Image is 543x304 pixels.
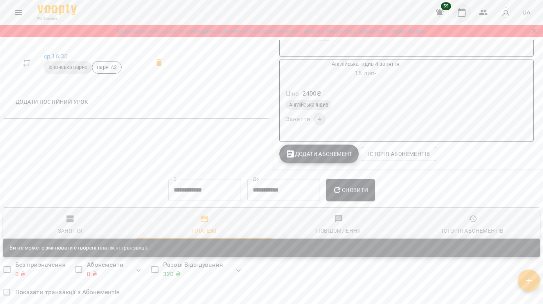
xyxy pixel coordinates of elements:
span: 15 лип - [355,69,376,77]
span: Абонементи [87,260,123,279]
span: Без призначення [15,260,66,279]
button: Додати постійний урок [13,95,91,109]
span: 59 [441,2,451,10]
span: Разові Відвідування [163,260,223,279]
button: Menu [9,3,28,22]
p: 0 ₴ [87,270,123,279]
span: Показати транзакції з Абонементів [15,288,120,297]
h6: Ціна [286,88,299,99]
a: ср,16:30 [44,52,68,60]
div: Платежі [192,226,217,235]
span: парні А2 [92,64,121,71]
button: Історія абонементів [362,147,436,161]
span: 4 [313,116,325,123]
div: Ви не можете змінювати створені платіжні транзакції. [9,241,149,255]
p: 320 ₴ [163,270,223,279]
button: Оновити [326,179,374,201]
button: UA [519,5,534,20]
p: 0 ₴ [15,270,66,279]
span: Видалити клієнта з групи парні А2 для курсу Анна та Лілія? [150,53,169,72]
button: Закрити сповіщення [529,25,540,36]
h6: Заняття [286,114,310,125]
span: Іспанська парне [44,64,92,71]
span: Оновити [333,185,368,195]
img: avatar_s.png [500,7,511,18]
button: Додати Абонемент [279,145,359,163]
a: Будь ласка оновіть свої платіжні данні, щоб уникнути блокування вашого акаунту. Акаунт буде забло... [117,27,426,35]
span: Історія абонементів [368,149,430,159]
button: Англійська індив 4 заняття15 лип- Ціна2400₴Англійська ІндивЗаняття4 [280,60,451,135]
p: 2400 ₴ [302,89,322,98]
span: Додати Абонемент [286,149,352,159]
img: Voopty Logo [38,4,77,15]
span: UA [522,8,530,16]
div: Повідомлення [316,226,361,235]
div: Заняття [58,226,83,235]
div: парні А2 [92,61,122,74]
div: Англійська індив 4 заняття [280,60,451,79]
span: Англійська Індив [286,101,331,109]
span: For Business [38,16,77,21]
div: Історія абонементів [442,226,503,235]
span: Додати постійний урок [16,97,88,107]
